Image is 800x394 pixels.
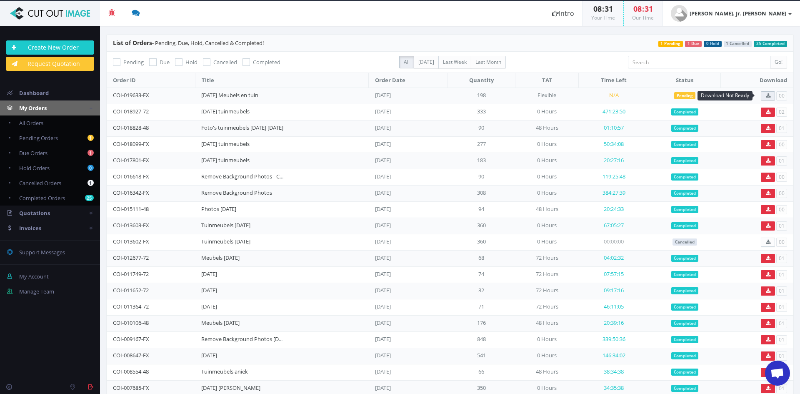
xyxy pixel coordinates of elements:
[447,283,515,299] td: 32
[447,153,515,169] td: 183
[515,315,579,331] td: 48 Hours
[369,364,447,380] td: [DATE]
[671,190,698,197] span: Completed
[697,91,752,100] div: Download Not Ready
[447,169,515,185] td: 90
[414,56,439,68] label: [DATE]
[113,335,149,343] a: COI-009167-FX
[515,299,579,315] td: 72 Hours
[579,153,649,169] td: 20:27:16
[447,201,515,218] td: 94
[579,201,649,218] td: 20:24:33
[113,156,149,164] a: COI-017801-FX
[369,283,447,299] td: [DATE]
[113,124,149,131] a: COI-018828-48
[579,348,649,364] td: 146:34:02
[201,286,217,294] a: [DATE]
[19,273,49,280] span: My Account
[19,248,65,256] span: Support Messages
[369,250,447,266] td: [DATE]
[369,218,447,234] td: [DATE]
[447,250,515,266] td: 68
[671,157,698,165] span: Completed
[515,104,579,120] td: 0 Hours
[201,108,250,115] a: [DATE] tuinmeubels
[671,5,687,22] img: user_default.jpg
[87,150,94,156] b: 1
[649,73,720,88] th: Status
[671,206,698,213] span: Completed
[515,185,579,201] td: 0 Hours
[113,303,149,310] a: COI-011364-72
[765,361,790,386] a: Open de chat
[107,73,195,88] th: Order ID
[671,222,698,230] span: Completed
[369,234,447,250] td: [DATE]
[447,218,515,234] td: 360
[201,254,240,261] a: Meubels [DATE]
[369,348,447,364] td: [DATE]
[579,136,649,153] td: 50:34:08
[579,104,649,120] td: 471:23:50
[515,266,579,283] td: 72 Hours
[87,165,94,171] b: 0
[591,14,615,21] small: Your Time
[113,368,149,375] a: COI-008554-48
[515,169,579,185] td: 0 Hours
[19,288,54,295] span: Manage Team
[6,40,94,55] a: Create New Order
[87,135,94,141] b: 1
[447,88,515,104] td: 198
[645,4,653,14] span: 31
[113,254,149,261] a: COI-012677-72
[447,299,515,315] td: 71
[671,271,698,279] span: Completed
[19,119,43,127] span: All Orders
[113,39,264,47] span: - Pending, Due, Hold, Cancelled & Completed!
[754,41,787,47] span: 25 Completed
[671,173,698,181] span: Completed
[515,201,579,218] td: 48 Hours
[544,1,582,26] a: Intro
[658,41,683,47] span: 1 Pending
[253,58,280,66] span: Completed
[579,331,649,348] td: 339:50:36
[720,73,793,88] th: Download
[515,250,579,266] td: 72 Hours
[447,185,515,201] td: 308
[515,331,579,348] td: 0 Hours
[447,120,515,136] td: 90
[579,266,649,283] td: 07:57:15
[642,4,645,14] span: :
[515,218,579,234] td: 0 Hours
[113,319,149,326] a: COI-010106-48
[671,320,698,327] span: Completed
[515,73,579,88] th: TAT
[201,124,283,131] a: Foto's tuinmeubels [DATE] [DATE]
[672,238,697,246] span: Cancelled
[770,56,787,68] input: Go!
[201,270,217,278] a: [DATE]
[369,73,447,88] th: Order Date
[515,120,579,136] td: 48 Hours
[369,153,447,169] td: [DATE]
[593,4,602,14] span: 08
[447,315,515,331] td: 176
[201,140,250,148] a: [DATE] tuinmeubels
[213,58,237,66] span: Cancelled
[671,255,698,262] span: Completed
[6,57,94,71] a: Request Quotation
[19,134,58,142] span: Pending Orders
[671,304,698,311] span: Completed
[671,352,698,360] span: Completed
[447,331,515,348] td: 848
[201,189,272,196] a: Remove Background Photos
[19,164,50,172] span: Hold Orders
[671,287,698,295] span: Completed
[579,218,649,234] td: 67:05:27
[201,91,258,99] a: [DATE] Meubels en tuin
[6,7,94,20] img: Cut Out Image
[662,1,800,26] a: [PERSON_NAME]. Jr. [PERSON_NAME]
[201,351,217,359] a: [DATE]
[19,224,41,232] span: Invoices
